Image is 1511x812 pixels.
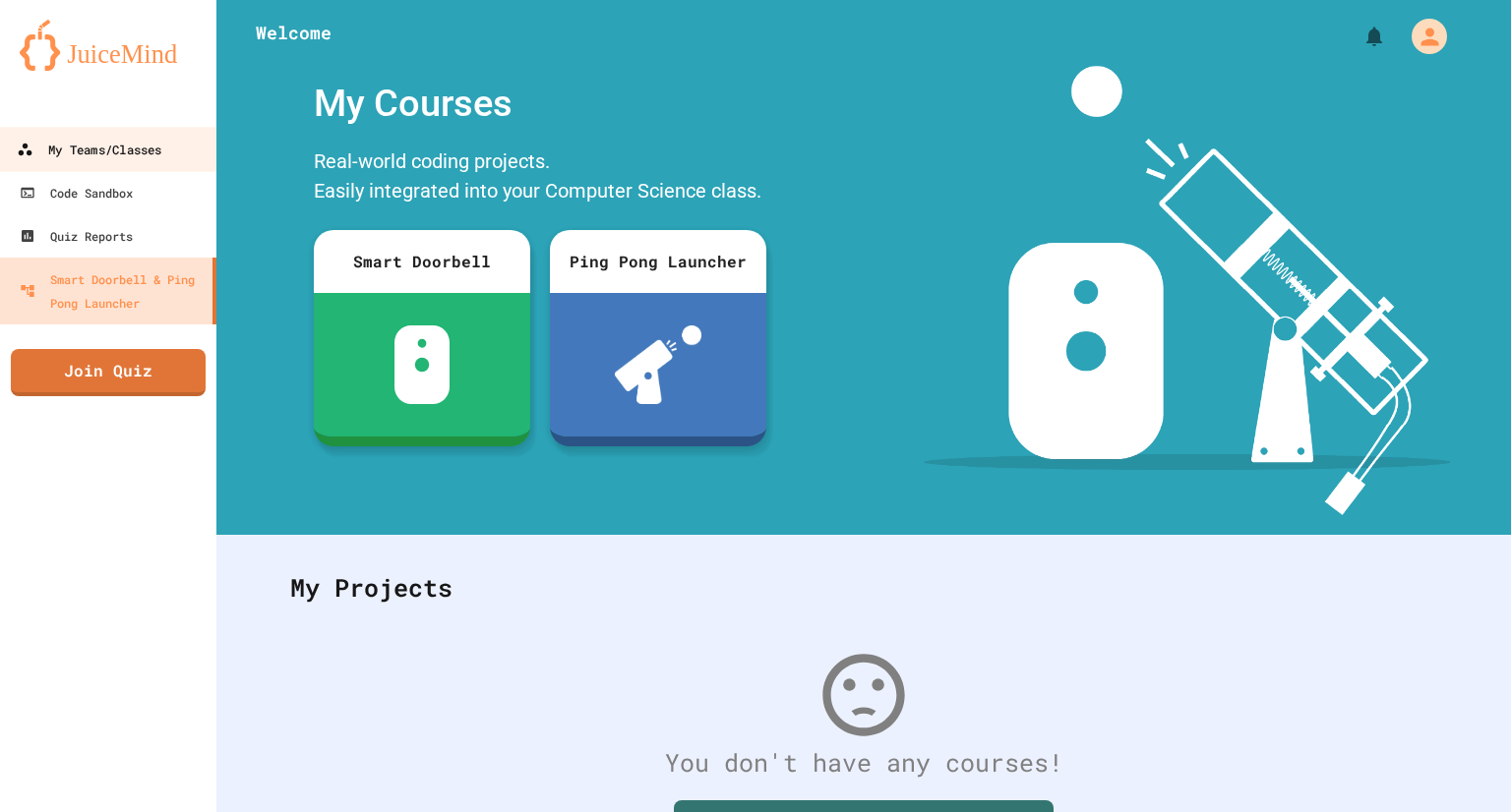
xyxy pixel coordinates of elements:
[20,267,205,315] div: Smart Doorbell & Ping Pong Launcher
[271,550,1457,626] div: My Projects
[20,181,133,204] div: Code Sandbox
[20,20,197,71] img: logo-orange.svg
[1391,14,1452,59] div: My Account
[924,66,1451,515] img: banner-image-my-projects.png
[314,230,530,293] div: Smart Doorbell
[271,744,1457,782] div: You don't have any courses!
[394,325,451,404] img: sdb-white.svg
[304,66,776,142] div: My Courses
[304,142,776,215] div: Real-world coding projects. Easily integrated into your Computer Science class.
[17,138,161,162] div: My Teams/Classes
[20,224,133,248] div: Quiz Reports
[1326,20,1391,53] div: My Notifications
[615,325,702,404] img: ppl-with-ball.png
[11,349,206,396] a: Join Quiz
[550,230,766,293] div: Ping Pong Launcher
